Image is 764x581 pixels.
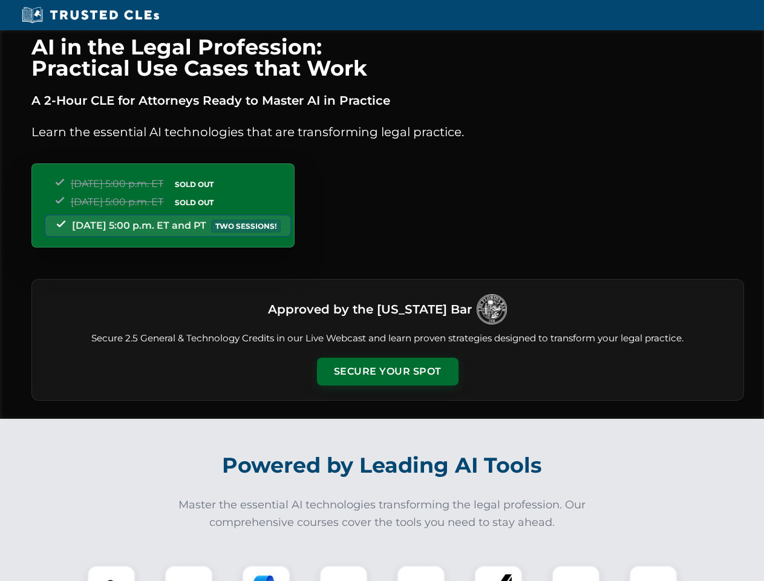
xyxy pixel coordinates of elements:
img: Trusted CLEs [18,6,163,24]
p: Secure 2.5 General & Technology Credits in our Live Webcast and learn proven strategies designed ... [47,332,729,346]
span: SOLD OUT [171,178,218,191]
span: SOLD OUT [171,196,218,209]
span: [DATE] 5:00 p.m. ET [71,178,163,189]
p: Learn the essential AI technologies that are transforming legal practice. [31,122,744,142]
p: Master the essential AI technologies transforming the legal profession. Our comprehensive courses... [171,496,594,531]
h2: Powered by Leading AI Tools [47,444,717,487]
span: [DATE] 5:00 p.m. ET [71,196,163,208]
img: Logo [477,294,507,324]
button: Secure Your Spot [317,358,459,386]
p: A 2-Hour CLE for Attorneys Ready to Master AI in Practice [31,91,744,110]
h3: Approved by the [US_STATE] Bar [268,298,472,320]
h1: AI in the Legal Profession: Practical Use Cases that Work [31,36,744,79]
